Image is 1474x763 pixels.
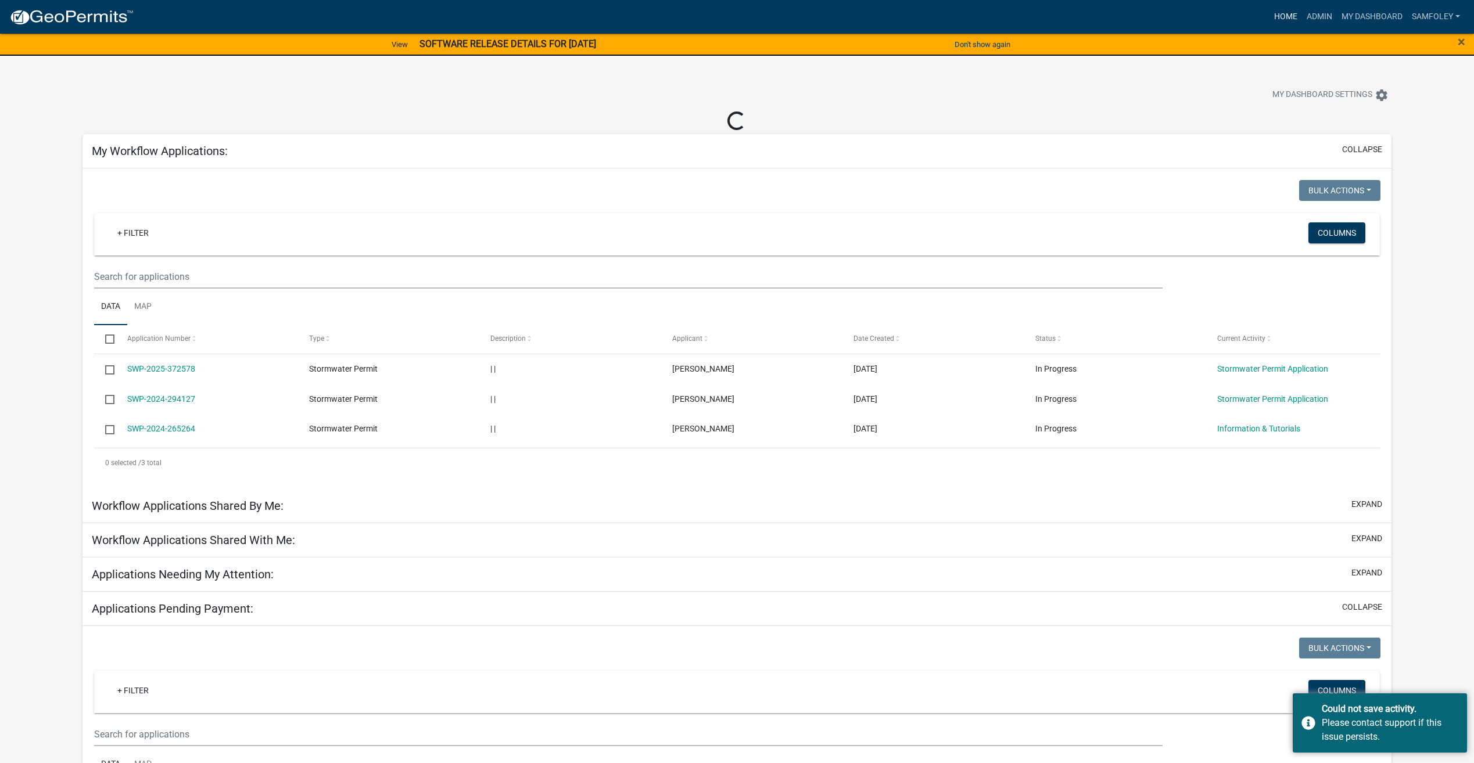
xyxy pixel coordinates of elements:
a: Home [1269,6,1302,28]
span: Stormwater Permit [309,424,378,433]
span: 0 selected / [105,459,141,467]
div: 3 total [94,448,1380,477]
datatable-header-cell: Select [94,325,116,353]
a: Map [127,289,159,326]
i: settings [1375,88,1389,102]
span: Stormwater Permit [309,364,378,373]
span: | | [490,394,496,404]
button: Columns [1308,222,1365,243]
span: Sam Foley [672,424,734,433]
a: SWP-2024-294127 [127,394,195,404]
a: SamFoley [1407,6,1465,28]
button: collapse [1342,143,1382,156]
a: + Filter [108,680,158,701]
span: Application Number [127,334,191,343]
a: Data [94,289,127,326]
a: SWP-2024-265264 [127,424,195,433]
h5: Applications Pending Payment: [92,602,253,616]
h5: Workflow Applications Shared By Me: [92,499,284,513]
span: Stormwater Permit [309,394,378,404]
a: Admin [1302,6,1337,28]
input: Search for applications [94,722,1163,746]
span: Type [309,334,324,343]
div: collapse [83,168,1391,489]
a: Information & Tutorials [1217,424,1300,433]
span: Sam Foley [672,364,734,373]
datatable-header-cell: Date Created [842,325,1024,353]
span: In Progress [1035,424,1077,433]
button: expand [1351,498,1382,510]
span: 08/05/2024 [853,394,877,404]
button: Close [1458,35,1465,49]
a: + Filter [108,222,158,243]
span: Status [1035,334,1056,343]
button: Bulk Actions [1299,638,1380,658]
button: My Dashboard Settingssettings [1263,84,1398,106]
input: Search for applications [94,265,1163,289]
span: | | [490,364,496,373]
datatable-header-cell: Type [298,325,480,353]
span: 05/29/2024 [853,424,877,433]
span: In Progress [1035,364,1077,373]
a: Stormwater Permit Application [1217,364,1328,373]
div: Could not save activity. [1322,702,1458,716]
span: My Dashboard Settings [1272,88,1372,102]
datatable-header-cell: Description [479,325,661,353]
button: collapse [1342,601,1382,613]
span: Applicant [672,334,702,343]
a: SWP-2025-372578 [127,364,195,373]
datatable-header-cell: Status [1024,325,1206,353]
span: Description [490,334,526,343]
a: View [387,35,413,54]
span: × [1458,34,1465,50]
span: In Progress [1035,394,1077,404]
span: Current Activity [1217,334,1265,343]
h5: Workflow Applications Shared With Me: [92,533,295,547]
button: Columns [1308,680,1365,701]
datatable-header-cell: Current Activity [1206,325,1387,353]
h5: Applications Needing My Attention: [92,567,274,581]
h5: My Workflow Applications: [92,144,228,158]
span: | | [490,424,496,433]
strong: SOFTWARE RELEASE DETAILS FOR [DATE] [419,38,596,49]
div: Please contact support if this issue persists. [1322,716,1458,744]
span: Date Created [853,334,894,343]
button: Bulk Actions [1299,180,1380,201]
datatable-header-cell: Application Number [116,325,298,353]
button: expand [1351,532,1382,545]
span: Sam Foley [672,394,734,404]
a: Stormwater Permit Application [1217,394,1328,404]
span: 02/04/2025 [853,364,877,373]
a: My Dashboard [1337,6,1407,28]
button: expand [1351,567,1382,579]
datatable-header-cell: Applicant [661,325,843,353]
button: Don't show again [950,35,1015,54]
